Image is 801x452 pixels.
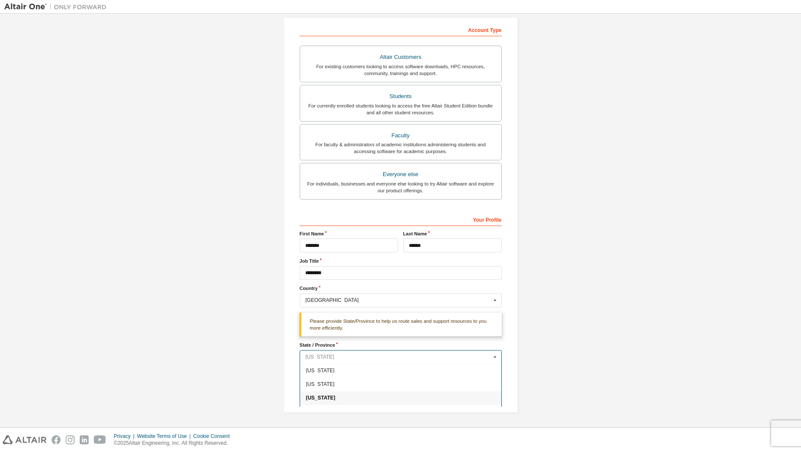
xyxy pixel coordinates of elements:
[403,230,502,237] label: Last Name
[305,141,496,155] div: For faculty & administrators of academic institutions administering students and accessing softwa...
[300,23,502,36] div: Account Type
[306,382,495,387] span: [US_STATE]
[305,90,496,102] div: Students
[305,168,496,180] div: Everyone else
[80,435,89,444] img: linkedin.svg
[306,395,495,400] span: [US_STATE]
[306,298,491,303] div: [GEOGRAPHIC_DATA]
[193,433,234,440] div: Cookie Consent
[305,102,496,116] div: For currently enrolled students looking to access the free Altair Student Edition bundle and all ...
[66,435,75,444] img: instagram.svg
[305,180,496,194] div: For individuals, businesses and everyone else looking to try Altair software and explore our prod...
[300,342,502,348] label: State / Province
[300,212,502,226] div: Your Profile
[306,368,495,373] span: [US_STATE]
[305,51,496,63] div: Altair Customers
[300,230,398,237] label: First Name
[94,435,106,444] img: youtube.svg
[114,440,235,447] p: © 2025 Altair Engineering, Inc. All Rights Reserved.
[3,435,46,444] img: altair_logo.svg
[300,285,502,292] label: Country
[52,435,61,444] img: facebook.svg
[305,130,496,142] div: Faculty
[300,258,502,264] label: Job Title
[137,433,193,440] div: Website Terms of Use
[300,313,502,337] div: Please provide State/Province to help us route sales and support resources to you more efficiently.
[114,433,137,440] div: Privacy
[305,63,496,77] div: For existing customers looking to access software downloads, HPC resources, community, trainings ...
[4,3,111,11] img: Altair One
